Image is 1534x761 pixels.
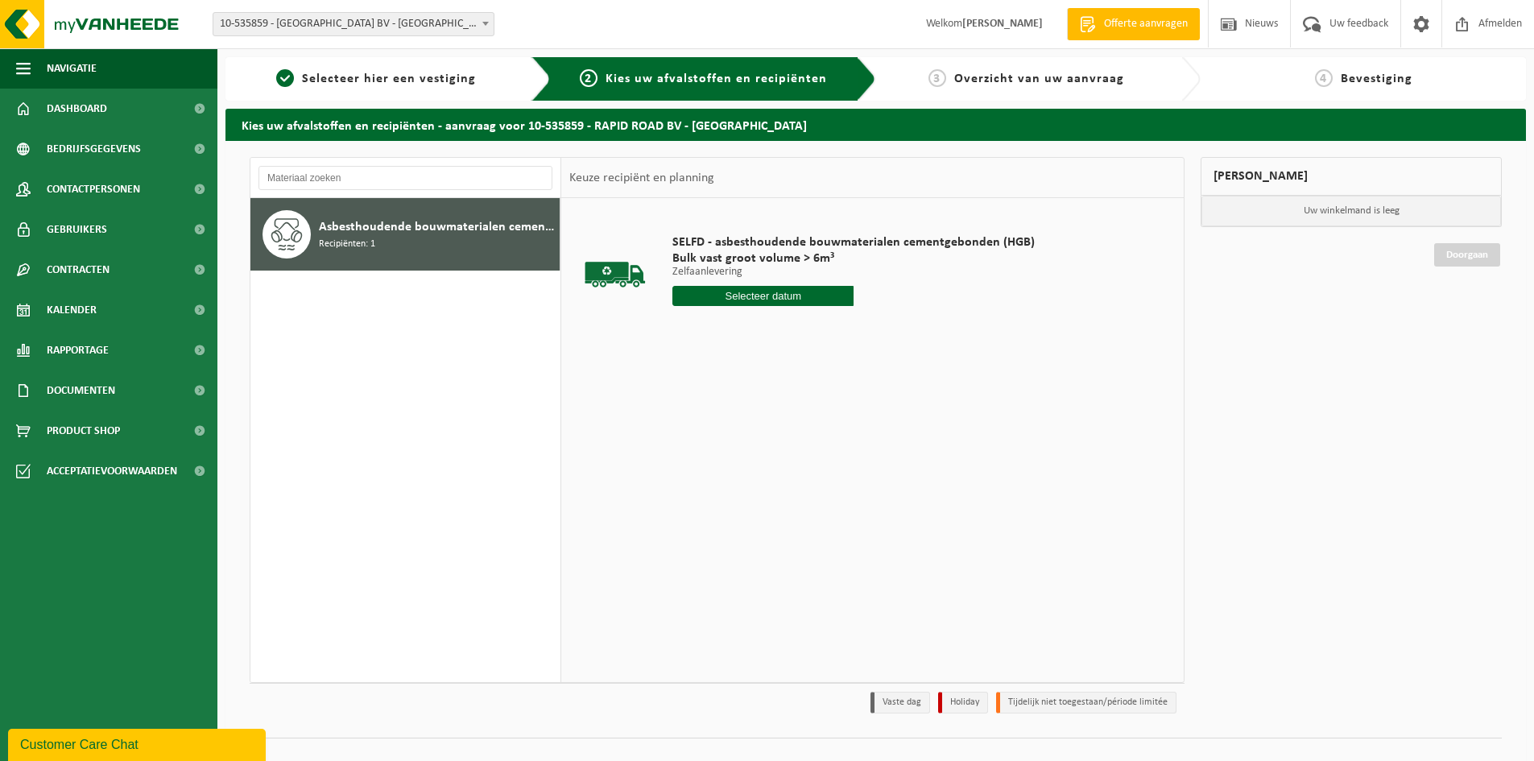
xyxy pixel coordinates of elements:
[47,330,109,370] span: Rapportage
[47,411,120,451] span: Product Shop
[938,692,988,713] li: Holiday
[213,12,494,36] span: 10-535859 - RAPID ROAD BV - KOOIGEM
[302,72,476,85] span: Selecteer hier een vestiging
[1201,196,1501,226] p: Uw winkelmand is leeg
[47,89,107,129] span: Dashboard
[672,267,1035,278] p: Zelfaanlevering
[672,250,1035,267] span: Bulk vast groot volume > 6m³
[234,69,519,89] a: 1Selecteer hier een vestiging
[225,109,1526,140] h2: Kies uw afvalstoffen en recipiënten - aanvraag voor 10-535859 - RAPID ROAD BV - [GEOGRAPHIC_DATA]
[870,692,930,713] li: Vaste dag
[319,237,375,252] span: Recipiënten: 1
[1201,157,1502,196] div: [PERSON_NAME]
[250,198,560,271] button: Asbesthoudende bouwmaterialen cementgebonden (hechtgebonden) Recipiënten: 1
[1434,243,1500,267] a: Doorgaan
[47,209,107,250] span: Gebruikers
[561,158,722,198] div: Keuze recipiënt en planning
[672,286,854,306] input: Selecteer datum
[47,169,140,209] span: Contactpersonen
[47,370,115,411] span: Documenten
[996,692,1176,713] li: Tijdelijk niet toegestaan/période limitée
[672,234,1035,250] span: SELFD - asbesthoudende bouwmaterialen cementgebonden (HGB)
[319,217,556,237] span: Asbesthoudende bouwmaterialen cementgebonden (hechtgebonden)
[258,166,552,190] input: Materiaal zoeken
[47,48,97,89] span: Navigatie
[1341,72,1412,85] span: Bevestiging
[962,18,1043,30] strong: [PERSON_NAME]
[213,13,494,35] span: 10-535859 - RAPID ROAD BV - KOOIGEM
[606,72,827,85] span: Kies uw afvalstoffen en recipiënten
[8,726,269,761] iframe: chat widget
[47,451,177,491] span: Acceptatievoorwaarden
[1315,69,1333,87] span: 4
[47,290,97,330] span: Kalender
[1067,8,1200,40] a: Offerte aanvragen
[47,129,141,169] span: Bedrijfsgegevens
[928,69,946,87] span: 3
[1100,16,1192,32] span: Offerte aanvragen
[580,69,597,87] span: 2
[47,250,110,290] span: Contracten
[954,72,1124,85] span: Overzicht van uw aanvraag
[276,69,294,87] span: 1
